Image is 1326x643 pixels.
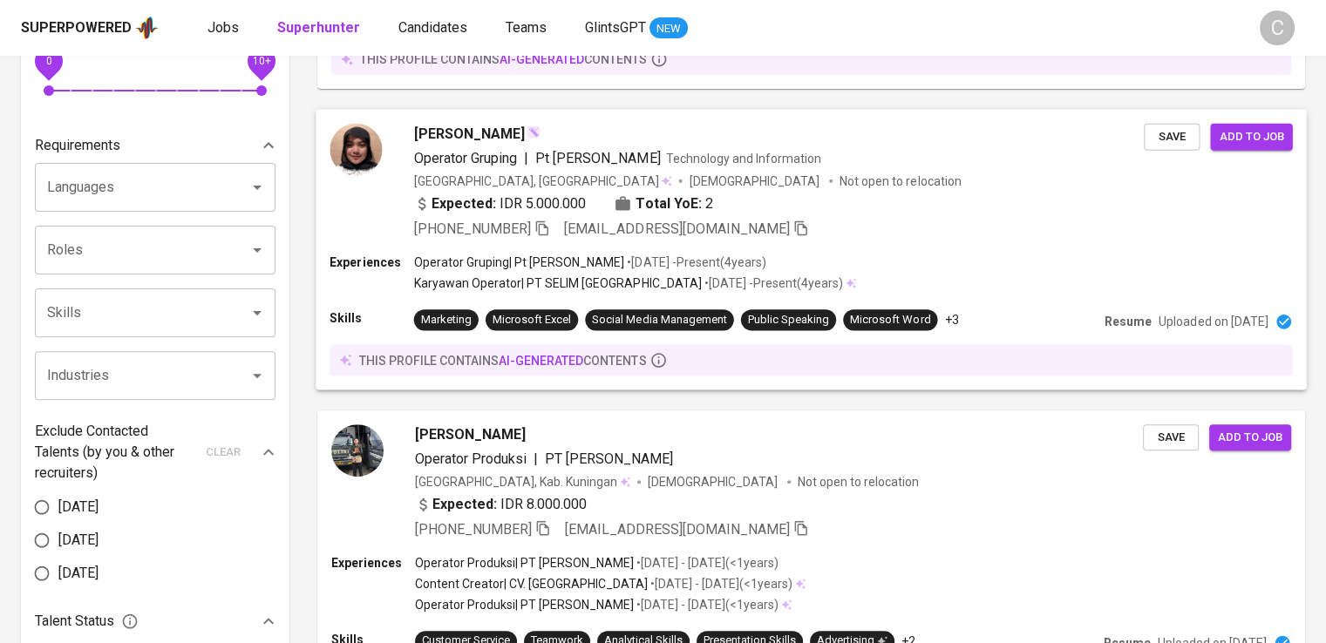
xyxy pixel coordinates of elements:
p: Uploaded on [DATE] [1159,313,1268,330]
a: Candidates [398,17,471,39]
span: AI-generated [500,52,584,66]
span: 0 [45,55,51,67]
span: Technology and Information [666,151,822,165]
span: Teams [506,19,547,36]
div: Marketing [421,312,472,328]
span: Talent Status [35,611,139,632]
span: Add to job [1219,126,1283,146]
div: [GEOGRAPHIC_DATA], [GEOGRAPHIC_DATA] [414,172,672,189]
button: Save [1143,424,1199,451]
button: Add to job [1209,424,1291,451]
button: Open [245,238,269,262]
p: Requirements [35,135,120,156]
span: Operator Produksi [415,450,527,467]
span: [PERSON_NAME] [414,123,525,144]
div: Public Speaking [748,312,829,328]
p: • [DATE] - [DATE] ( <1 years ) [634,596,779,613]
span: [EMAIL_ADDRESS][DOMAIN_NAME] [565,521,790,538]
img: magic_wand.svg [527,125,541,139]
img: 1711e593b5d3d3e72dc92739d187933c.jpg [330,123,382,175]
p: Operator Produksi | PT [PERSON_NAME] [415,554,634,572]
span: [DATE] [58,563,99,584]
div: Talent Status [35,604,275,639]
a: Teams [506,17,550,39]
div: Exclude Contacted Talents (by you & other recruiters)clear [35,421,275,484]
p: • [DATE] - Present ( 4 years ) [702,274,843,292]
span: [DEMOGRAPHIC_DATA] [690,172,822,189]
p: this profile contains contents [358,351,646,369]
span: [PHONE_NUMBER] [415,521,532,538]
p: Not open to relocation [840,172,961,189]
p: +3 [944,311,958,328]
span: [DATE] [58,497,99,518]
div: Superpowered [21,18,132,38]
span: [DATE] [58,530,99,551]
p: Karyawan Operator | PT SELIM [GEOGRAPHIC_DATA] [414,274,702,292]
div: IDR 5.000.000 [414,193,587,213]
p: Skills [330,309,413,327]
div: Microsoft Excel [493,312,571,328]
p: • [DATE] - [DATE] ( <1 years ) [648,575,792,592]
p: Resume [1105,313,1152,330]
span: [PERSON_NAME] [415,424,526,445]
b: Superhunter [277,19,360,36]
button: Add to job [1210,123,1292,150]
div: [GEOGRAPHIC_DATA], Kab. Kuningan [415,473,630,491]
span: 10+ [252,55,270,67]
span: NEW [649,20,688,37]
p: Operator Produksi | PT [PERSON_NAME] [415,596,634,613]
a: Superhunter [277,17,364,39]
b: Total YoE: [636,193,701,213]
div: Microsoft Word [850,312,930,328]
span: Operator Gruping [414,149,517,166]
span: GlintsGPT [585,19,646,36]
div: Requirements [35,128,275,163]
a: Jobs [207,17,242,39]
span: [EMAIL_ADDRESS][DOMAIN_NAME] [564,220,790,237]
button: Open [245,363,269,388]
b: Expected: [432,494,497,515]
img: app logo [135,15,159,41]
span: [PHONE_NUMBER] [414,220,531,237]
p: this profile contains contents [360,51,647,68]
b: Expected: [432,193,496,213]
button: Open [245,301,269,325]
span: Add to job [1218,428,1282,448]
img: fee7ba5253383eff0a4b6fd25cf4f1ea.jpg [331,424,384,477]
div: C [1260,10,1295,45]
p: Content Creator | CV. [GEOGRAPHIC_DATA] [415,575,648,592]
button: Save [1144,123,1200,150]
p: Experiences [331,554,415,572]
p: • [DATE] - Present ( 4 years ) [624,254,765,271]
a: Superpoweredapp logo [21,15,159,41]
span: PT [PERSON_NAME] [545,450,673,467]
div: Social Media Management [592,312,726,328]
span: Candidates [398,19,467,36]
span: | [534,449,538,470]
span: [DEMOGRAPHIC_DATA] [648,473,780,491]
span: 2 [705,193,713,213]
button: Open [245,175,269,200]
span: AI-generated [499,353,583,367]
span: Jobs [207,19,239,36]
p: Exclude Contacted Talents (by you & other recruiters) [35,421,195,484]
p: Operator Gruping | Pt [PERSON_NAME] [414,254,625,271]
p: Experiences [330,254,413,271]
p: Not open to relocation [798,473,919,491]
p: • [DATE] - [DATE] ( <1 years ) [634,554,779,572]
span: Save [1153,126,1191,146]
a: [PERSON_NAME]Operator Gruping|Pt [PERSON_NAME]Technology and Information[GEOGRAPHIC_DATA], [GEOGR... [317,110,1305,389]
span: Pt [PERSON_NAME] [535,149,660,166]
a: GlintsGPT NEW [585,17,688,39]
span: Save [1152,428,1190,448]
div: IDR 8.000.000 [415,494,587,515]
span: | [524,147,528,168]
